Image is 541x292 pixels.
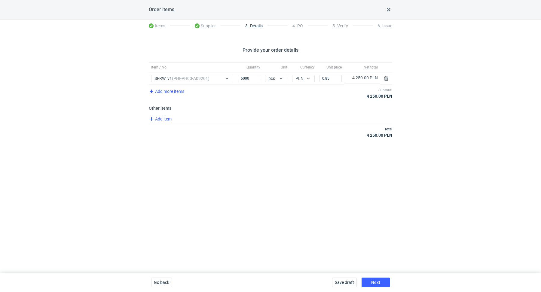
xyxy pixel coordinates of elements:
[288,20,308,32] li: PO
[154,280,169,284] span: Go back
[151,65,167,70] span: Item / No.
[367,127,392,132] h4: Total
[240,20,267,32] li: Details
[268,76,275,81] span: pcs
[300,65,315,70] span: Currency
[245,23,249,28] span: 3 .
[246,65,260,70] span: Quantity
[364,65,378,70] span: Net total
[347,75,378,81] div: 4 250.00 PLN
[149,106,392,111] h3: Other items
[281,65,287,70] span: Unit
[367,94,392,99] div: 4 250.00 PLN
[371,280,380,284] span: Next
[367,133,392,138] div: 4 250.00 PLN
[149,20,170,32] li: Items
[292,23,296,28] span: 4 .
[383,75,390,82] button: Remove item
[148,115,172,123] button: Add item
[154,76,209,81] span: SFRW_v1
[243,47,298,54] h2: Provide your order details
[148,88,185,95] button: Add more items
[328,20,353,32] li: Verify
[335,280,354,284] span: Save draft
[148,88,184,95] span: Add more items
[373,20,392,32] li: Issue
[332,23,336,28] span: 5 .
[151,278,172,287] button: Go back
[326,65,342,70] span: Unit price
[172,76,209,81] em: (PHI-PH00-A09201)
[332,278,357,287] button: Save draft
[377,23,381,28] span: 6 .
[295,76,304,81] span: PLN
[362,278,390,287] button: Next
[190,20,221,32] li: Supplier
[367,88,392,93] h4: Subtotal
